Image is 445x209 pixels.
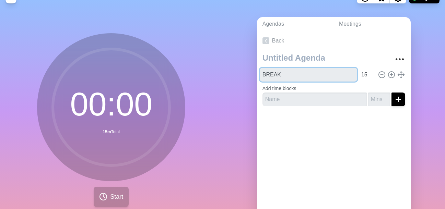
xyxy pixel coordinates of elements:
[94,187,129,207] button: Start
[359,68,375,82] input: Mins
[260,68,357,82] input: Name
[333,17,411,31] a: Meetings
[257,31,411,50] a: Back
[393,52,407,66] button: More
[368,93,390,106] input: Mins
[262,93,367,106] input: Name
[262,86,296,91] label: Add time blocks
[257,17,333,31] a: Agendas
[110,192,123,201] span: Start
